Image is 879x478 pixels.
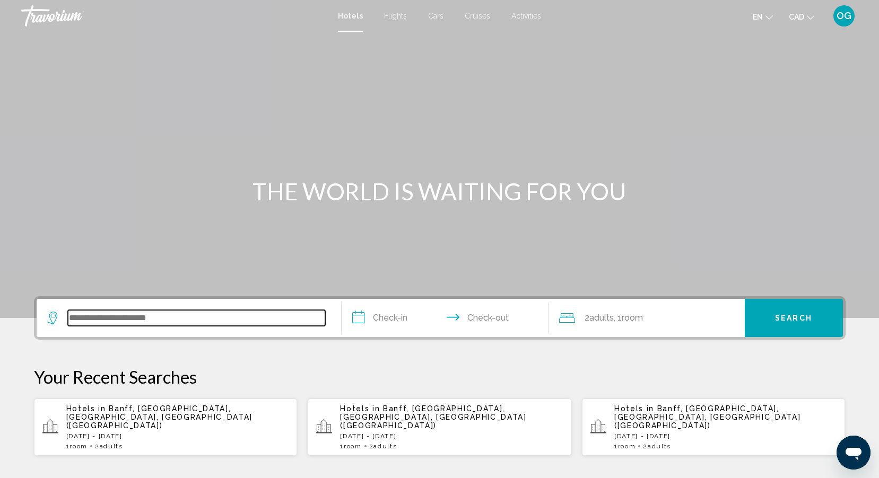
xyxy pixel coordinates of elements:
span: 1 [66,442,88,450]
span: Hotels in [614,404,654,413]
p: [DATE] - [DATE] [340,432,563,440]
span: , 1 [614,311,643,325]
span: Adults [373,442,397,450]
button: Change currency [789,9,814,24]
span: 2 [369,442,397,450]
button: Change language [753,9,773,24]
a: Flights [384,12,407,20]
div: Search widget [37,299,843,337]
p: [DATE] - [DATE] [614,432,837,440]
span: Banff, [GEOGRAPHIC_DATA], [GEOGRAPHIC_DATA], [GEOGRAPHIC_DATA] ([GEOGRAPHIC_DATA]) [340,404,526,430]
span: Room [344,442,362,450]
span: CAD [789,13,804,21]
button: Hotels in Banff, [GEOGRAPHIC_DATA], [GEOGRAPHIC_DATA], [GEOGRAPHIC_DATA] ([GEOGRAPHIC_DATA])[DATE... [582,398,846,456]
a: Activities [511,12,541,20]
span: OG [837,11,851,21]
a: Cars [428,12,443,20]
button: Search [745,299,843,337]
iframe: Button to launch messaging window [837,436,871,470]
span: 2 [585,311,614,325]
a: Cruises [465,12,490,20]
span: en [753,13,763,21]
span: Hotels in [340,404,380,413]
span: Adults [589,313,614,323]
span: Room [69,442,88,450]
button: Hotels in Banff, [GEOGRAPHIC_DATA], [GEOGRAPHIC_DATA], [GEOGRAPHIC_DATA] ([GEOGRAPHIC_DATA])[DATE... [308,398,571,456]
h1: THE WORLD IS WAITING FOR YOU [241,178,639,205]
span: Search [775,314,812,323]
span: 2 [643,442,671,450]
span: Room [618,442,636,450]
span: Hotels in [66,404,106,413]
a: Travorium [21,5,327,26]
span: 2 [95,442,123,450]
p: Your Recent Searches [34,366,846,387]
span: Adults [100,442,123,450]
button: User Menu [830,5,858,27]
a: Hotels [338,12,363,20]
span: 1 [614,442,636,450]
button: Check in and out dates [342,299,549,337]
span: Banff, [GEOGRAPHIC_DATA], [GEOGRAPHIC_DATA], [GEOGRAPHIC_DATA] ([GEOGRAPHIC_DATA]) [66,404,253,430]
span: Room [622,313,643,323]
p: [DATE] - [DATE] [66,432,289,440]
span: 1 [340,442,361,450]
button: Hotels in Banff, [GEOGRAPHIC_DATA], [GEOGRAPHIC_DATA], [GEOGRAPHIC_DATA] ([GEOGRAPHIC_DATA])[DATE... [34,398,298,456]
span: Adults [648,442,671,450]
button: Travelers: 2 adults, 0 children [549,299,745,337]
span: Banff, [GEOGRAPHIC_DATA], [GEOGRAPHIC_DATA], [GEOGRAPHIC_DATA] ([GEOGRAPHIC_DATA]) [614,404,800,430]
